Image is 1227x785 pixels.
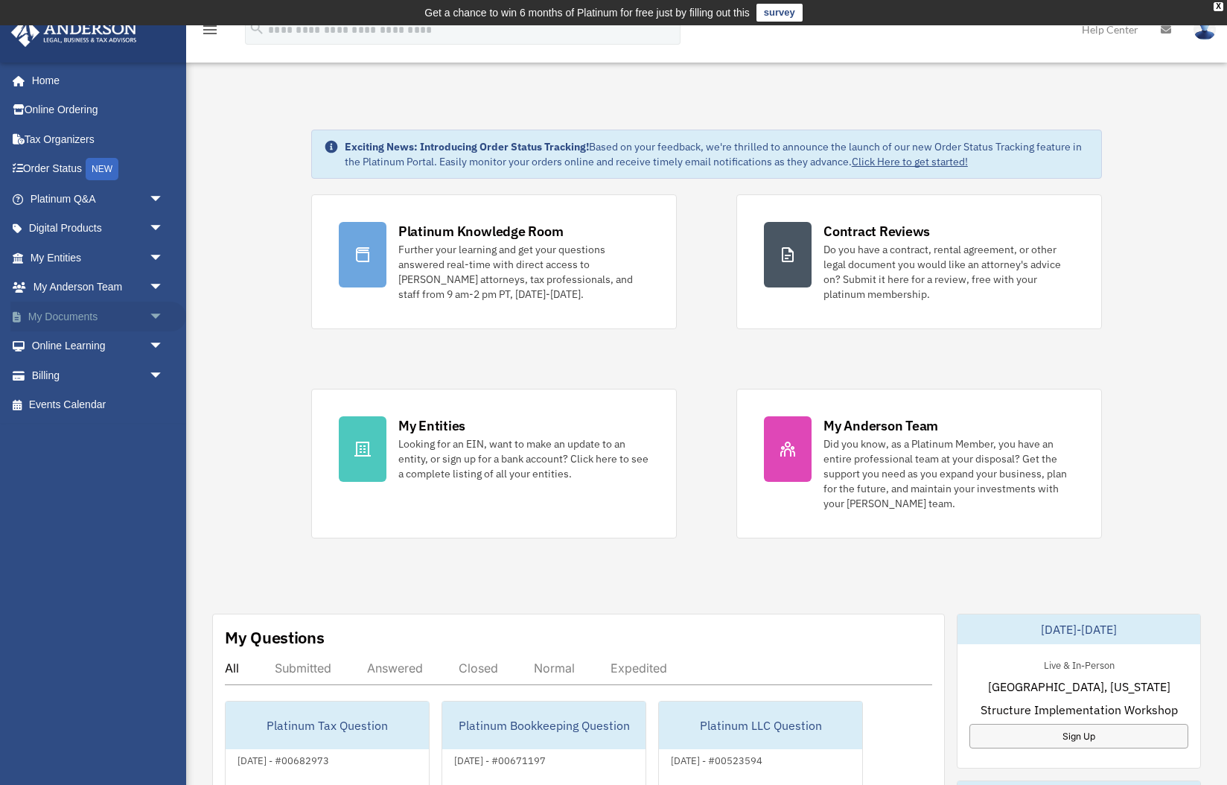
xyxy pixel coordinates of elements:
a: Online Ordering [10,95,186,125]
a: Click Here to get started! [852,155,968,168]
strong: Exciting News: Introducing Order Status Tracking! [345,140,589,153]
div: My Anderson Team [823,416,938,435]
span: arrow_drop_down [149,243,179,273]
a: Sign Up [969,724,1188,749]
div: Contract Reviews [823,222,930,241]
a: My Entities Looking for an EIN, want to make an update to an entity, or sign up for a bank accoun... [311,389,677,538]
span: arrow_drop_down [149,331,179,362]
div: Looking for an EIN, want to make an update to an entity, or sign up for a bank account? Click her... [398,436,649,481]
a: My Entitiesarrow_drop_down [10,243,186,273]
div: Based on your feedback, we're thrilled to announce the launch of our new Order Status Tracking fe... [345,139,1089,169]
div: Submitted [275,661,331,676]
span: arrow_drop_down [149,302,179,332]
div: Platinum Bookkeeping Question [442,702,646,749]
div: Expedited [611,661,667,676]
div: My Entities [398,416,465,435]
span: [GEOGRAPHIC_DATA], [US_STATE] [988,678,1170,696]
div: All [225,661,239,676]
div: Normal [534,661,575,676]
div: Answered [367,661,423,676]
div: Platinum Tax Question [226,702,429,749]
img: Anderson Advisors Platinum Portal [7,18,141,47]
a: Events Calendar [10,390,186,420]
div: [DATE] - #00682973 [226,751,341,767]
a: Home [10,66,179,95]
a: Digital Productsarrow_drop_down [10,214,186,244]
a: Contract Reviews Do you have a contract, rental agreement, or other legal document you would like... [736,194,1102,329]
div: [DATE]-[DATE] [957,614,1200,644]
a: Platinum Knowledge Room Further your learning and get your questions answered real-time with dire... [311,194,677,329]
div: Do you have a contract, rental agreement, or other legal document you would like an attorney's ad... [823,242,1074,302]
span: arrow_drop_down [149,214,179,244]
div: [DATE] - #00671197 [442,751,558,767]
div: Platinum Knowledge Room [398,222,564,241]
i: search [249,20,265,36]
div: Get a chance to win 6 months of Platinum for free just by filling out this [424,4,750,22]
a: My Anderson Team Did you know, as a Platinum Member, you have an entire professional team at your... [736,389,1102,538]
a: My Documentsarrow_drop_down [10,302,186,331]
a: survey [756,4,803,22]
span: arrow_drop_down [149,184,179,214]
a: Billingarrow_drop_down [10,360,186,390]
i: menu [201,21,219,39]
a: Platinum Q&Aarrow_drop_down [10,184,186,214]
a: My Anderson Teamarrow_drop_down [10,273,186,302]
img: User Pic [1193,19,1216,40]
div: Closed [459,661,498,676]
div: Live & In-Person [1032,656,1126,672]
a: Online Learningarrow_drop_down [10,331,186,361]
a: Order StatusNEW [10,154,186,185]
a: menu [201,26,219,39]
div: Further your learning and get your questions answered real-time with direct access to [PERSON_NAM... [398,242,649,302]
span: Structure Implementation Workshop [981,701,1178,719]
div: [DATE] - #00523594 [659,751,774,767]
a: Tax Organizers [10,124,186,154]
div: close [1214,2,1223,11]
div: Did you know, as a Platinum Member, you have an entire professional team at your disposal? Get th... [823,436,1074,511]
div: NEW [86,158,118,180]
div: Platinum LLC Question [659,702,862,749]
div: My Questions [225,626,325,649]
span: arrow_drop_down [149,360,179,391]
span: arrow_drop_down [149,273,179,303]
